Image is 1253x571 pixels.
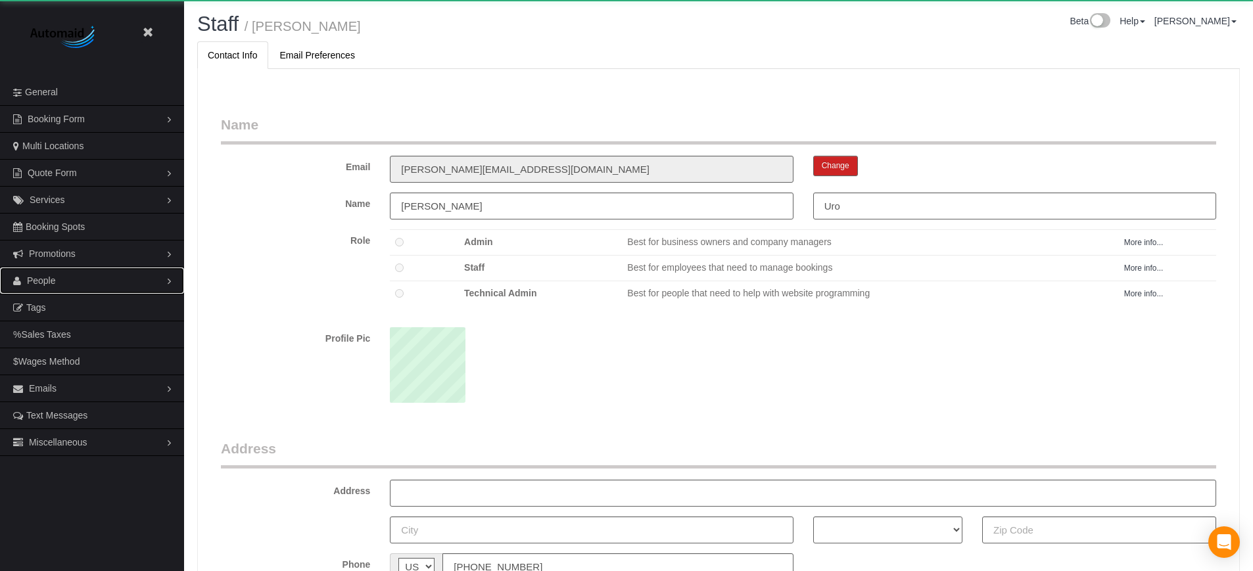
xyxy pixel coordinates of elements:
[1089,13,1110,30] img: New interface
[211,229,380,247] label: Role
[221,115,1216,145] legend: Name
[23,23,105,53] img: Automaid Logo
[1154,16,1237,26] a: [PERSON_NAME]
[211,327,380,345] label: Profile Pic
[221,439,1216,468] legend: Address
[622,229,1119,255] td: Best for business owners and company managers
[622,255,1119,281] td: Best for employees that need to manage bookings
[211,480,380,497] label: Address
[1070,16,1110,26] a: Beta
[390,516,793,543] input: City
[197,41,268,69] a: Contact Info
[464,262,485,273] strong: Staff
[29,248,76,259] span: Promotions
[27,275,56,286] span: People
[18,356,80,367] span: Wages Method
[390,193,793,219] input: First Name
[813,193,1216,219] input: Last Name
[211,553,380,571] label: Phone
[622,281,1119,306] td: Best for people that need to help with website programming
[26,302,46,313] span: Tags
[26,410,87,421] span: Text Messages
[26,221,85,232] span: Booking Spots
[1124,238,1163,247] a: More info...
[1124,263,1163,273] a: More info...
[211,156,380,173] label: Email
[813,156,858,176] button: Change
[245,19,361,34] small: / [PERSON_NAME]
[1120,16,1145,26] a: Help
[464,237,493,247] strong: Admin
[197,12,239,35] a: Staff
[30,194,65,205] span: Services
[464,288,536,298] b: Technical Admin
[28,168,77,178] span: Quote Form
[21,329,70,340] span: Sales Taxes
[982,516,1216,543] input: Zip Code
[270,41,366,69] a: Email Preferences
[1208,526,1240,558] div: Open Intercom Messenger
[25,87,58,97] span: General
[211,193,380,210] label: Name
[29,383,57,394] span: Emails
[22,141,83,151] span: Multi Locations
[1124,289,1163,298] a: More info...
[29,437,87,447] span: Miscellaneous
[211,229,1226,317] div: You must be a Technical Admin or Admin to perform these actions.
[28,114,85,124] span: Booking Form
